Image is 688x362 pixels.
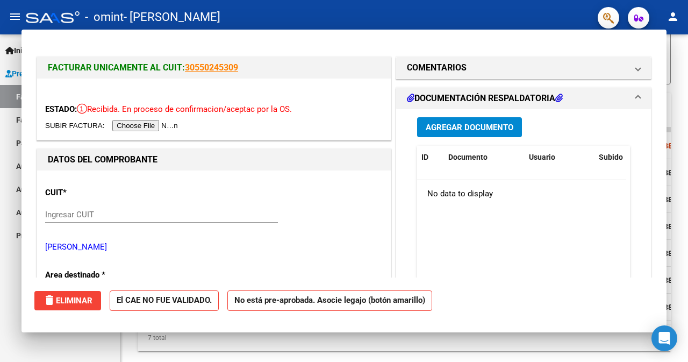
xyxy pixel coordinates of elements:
span: Usuario [529,153,555,161]
div: Open Intercom Messenger [651,325,677,351]
strong: El CAE NO FUE VALIDADO. [110,290,219,311]
span: Prestadores / Proveedores [5,68,103,80]
mat-expansion-panel-header: COMENTARIOS [396,57,651,79]
a: 30550245309 [185,62,238,73]
datatable-header-cell: Usuario [525,146,594,169]
datatable-header-cell: ID [417,146,444,169]
span: Agregar Documento [426,123,513,132]
span: - omint [85,5,124,29]
span: - [PERSON_NAME] [124,5,220,29]
span: FACTURAR UNICAMENTE AL CUIT: [48,62,185,73]
h1: COMENTARIOS [407,61,467,74]
div: No data to display [417,180,626,207]
span: ESTADO: [45,104,77,114]
mat-expansion-panel-header: DOCUMENTACIÓN RESPALDATORIA [396,88,651,109]
button: Eliminar [34,291,101,310]
strong: No está pre-aprobada. Asocie legajo (botón amarillo) [227,290,432,311]
div: 7 total [138,324,671,351]
mat-icon: menu [9,10,21,23]
p: Area destinado * [45,269,146,281]
strong: DATOS DEL COMPROBANTE [48,154,157,165]
h1: DOCUMENTACIÓN RESPALDATORIA [407,92,563,105]
p: [PERSON_NAME] [45,241,383,253]
span: Inicio [5,45,33,56]
mat-icon: delete [43,294,56,307]
p: CUIT [45,187,146,199]
button: Agregar Documento [417,117,522,137]
div: DOCUMENTACIÓN RESPALDATORIA [396,109,651,332]
span: ID [421,153,428,161]
span: Eliminar [43,296,92,306]
datatable-header-cell: Documento [444,146,525,169]
span: Subido [599,153,623,161]
datatable-header-cell: Subido [594,146,648,169]
mat-icon: person [666,10,679,23]
span: Documento [448,153,488,161]
span: Recibida. En proceso de confirmacion/aceptac por la OS. [77,104,292,114]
